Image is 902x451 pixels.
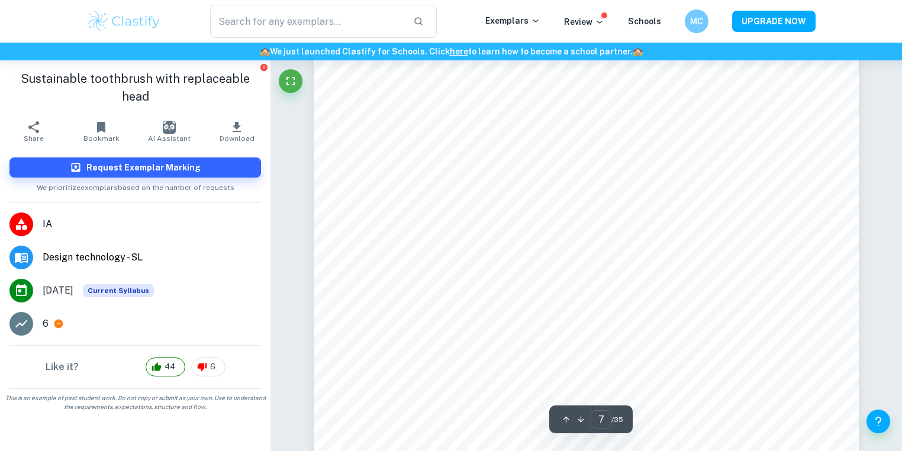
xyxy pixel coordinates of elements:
button: Download [203,115,270,148]
a: here [450,47,468,56]
span: Design technology - SL [43,250,261,265]
button: UPGRADE NOW [732,11,816,32]
span: This is an example of past student work. Do not copy or submit as your own. Use to understand the... [5,394,266,411]
span: IA [43,217,261,231]
button: Request Exemplar Marking [9,157,261,178]
img: Clastify logo [86,9,162,33]
button: AI Assistant [136,115,203,148]
span: / 35 [611,414,623,425]
h1: Sustainable toothbrush with replaceable head [9,70,261,105]
span: 44 [158,361,182,373]
h6: We just launched Clastify for Schools. Click to learn how to become a school partner. [2,45,900,58]
button: Help and Feedback [866,410,890,433]
p: Review [564,15,604,28]
span: 🏫 [633,47,643,56]
input: Search for any exemplars... [210,5,404,38]
img: AI Assistant [163,121,176,134]
h6: Like it? [46,360,79,374]
span: [DATE] [43,284,73,298]
div: This exemplar is based on the current syllabus. Feel free to refer to it for inspiration/ideas wh... [83,284,154,297]
h6: Request Exemplar Marking [86,161,201,174]
button: Report issue [259,63,268,72]
span: Bookmark [83,134,120,143]
div: 6 [191,357,225,376]
span: 6 [204,361,222,373]
span: Current Syllabus [83,284,154,297]
span: Download [220,134,255,143]
span: AI Assistant [148,134,191,143]
p: 6 [43,317,49,331]
p: Exemplars [485,14,540,27]
span: Share [24,134,44,143]
span: We prioritize exemplars based on the number of requests [37,178,234,193]
button: Fullscreen [279,69,302,93]
span: 🏫 [260,47,270,56]
a: Schools [628,17,661,26]
h6: MC [690,15,704,28]
div: 44 [146,357,185,376]
button: Bookmark [67,115,135,148]
button: MC [685,9,708,33]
